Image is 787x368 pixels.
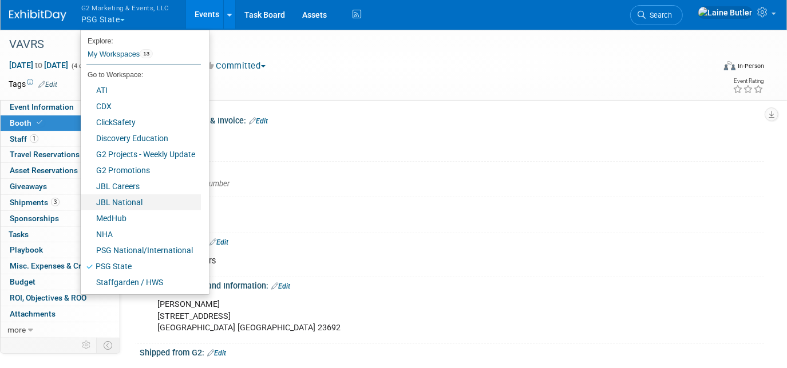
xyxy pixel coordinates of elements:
[140,277,764,292] div: Shipping Address and Information:
[724,61,735,70] img: Format-Inperson.png
[140,344,764,359] div: Shipped from G2:
[10,118,45,127] span: Booth
[140,233,764,248] div: Included in Booth:
[10,166,78,175] span: Asset Reservations
[1,115,120,131] a: Booth
[1,227,120,242] a: Tasks
[1,258,120,274] a: Misc. Expenses & Credits
[698,6,753,19] img: Laine Butler
[10,261,99,270] span: Misc. Expenses & Credits
[10,134,38,143] span: Staff
[1,147,120,162] a: Travel Reservations
[81,82,201,98] a: ATI
[9,60,69,70] span: [DATE] [DATE]
[38,81,57,89] a: Edit
[652,59,764,77] div: Event Format
[77,338,97,353] td: Personalize Event Tab Strip
[10,198,60,207] span: Shipments
[149,250,643,273] div: 1 table, 2 chairs
[81,67,201,82] li: Go to Workspace:
[10,293,86,302] span: ROI, Objectives & ROO
[1,242,120,258] a: Playbook
[10,214,59,223] span: Sponsorships
[1,131,120,147] a: Staff1
[1,322,120,338] a: more
[81,274,201,290] a: Staffgarden / HWS
[1,306,120,322] a: Attachments
[1,179,120,194] a: Giveaways
[271,282,290,290] a: Edit
[249,117,268,125] a: Edit
[207,349,226,357] a: Edit
[646,11,672,19] span: Search
[1,290,120,306] a: ROI, Objectives & ROO
[733,78,764,84] div: Event Rating
[10,182,47,191] span: Giveaways
[81,162,201,178] a: G2 Promotions
[81,258,201,274] a: PSG State
[81,34,201,45] li: Explore:
[9,78,57,90] td: Tags
[1,99,120,115] a: Event Information
[5,34,700,55] div: VAVRS
[97,338,120,353] td: Toggle Event Tabs
[30,134,38,143] span: 1
[1,195,120,210] a: Shipments3
[81,130,201,146] a: Discovery Education
[737,62,764,70] div: In-Person
[7,325,26,334] span: more
[51,198,60,206] span: 3
[10,150,80,159] span: Travel Reservations
[81,98,201,114] a: CDX
[9,10,66,21] img: ExhibitDay
[209,238,228,246] a: Edit
[9,230,29,239] span: Tasks
[1,211,120,226] a: Sponsorships
[37,119,42,126] i: Booth reservation complete
[81,146,201,162] a: G2 Projects - Weekly Update
[630,5,683,25] a: Search
[1,163,120,178] a: Asset Reservations
[140,162,764,176] div: Booth Number:
[140,49,153,58] span: 13
[148,211,756,229] div: Tabletop
[81,242,201,258] a: PSG National/International
[70,62,94,70] span: (4 days)
[86,45,201,64] a: My Workspaces13
[140,112,764,127] div: Booth Reservation & Invoice:
[148,129,756,156] div: Reserved
[33,61,44,70] span: to
[202,60,270,72] button: Committed
[81,2,169,14] span: G2 Marketing & Events, LLC
[1,274,120,290] a: Budget
[140,197,764,211] div: Booth Size:
[10,309,56,318] span: Attachments
[10,245,43,254] span: Playbook
[10,102,74,111] span: Event Information
[81,178,201,194] a: JBL Careers
[81,114,201,130] a: ClickSafety
[81,210,201,226] a: MedHub
[81,194,201,210] a: JBL National
[81,226,201,242] a: NHA
[10,277,35,286] span: Budget
[149,293,643,339] div: [PERSON_NAME] [STREET_ADDRESS] [GEOGRAPHIC_DATA] [GEOGRAPHIC_DATA] 23692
